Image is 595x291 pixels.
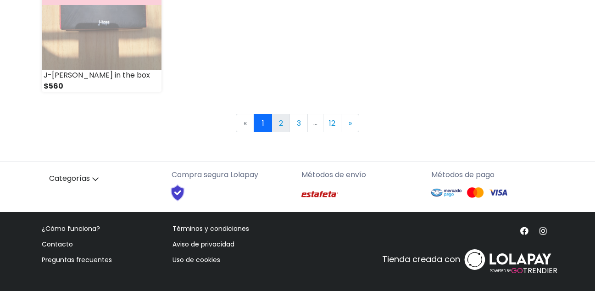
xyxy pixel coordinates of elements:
[431,184,462,201] img: Mercado Pago Logo
[511,265,523,276] span: GO
[301,169,424,180] p: Métodos de envío
[466,187,484,198] img: Mastercard Logo
[349,118,352,129] span: »
[42,81,161,92] div: $560
[323,114,341,132] a: 12
[172,240,234,249] a: Aviso de privacidad
[490,269,511,274] span: POWERED BY
[272,114,290,132] a: 2
[42,224,100,233] a: ¿Cómo funciona?
[162,184,193,201] img: Shield Logo
[462,246,554,273] img: logo_white.svg
[42,240,73,249] a: Contacto
[42,70,161,81] div: J-[PERSON_NAME] in the box
[462,242,554,277] a: POWERED BYGOTRENDIER
[490,265,557,276] span: TRENDIER
[172,224,249,233] a: Términos y condiciones
[431,169,554,180] p: Métodos de pago
[254,114,272,132] a: 1
[172,169,294,180] p: Compra segura Lolapay
[42,169,164,188] a: Categorías
[489,187,507,198] img: Visa Logo
[382,253,460,265] p: Tienda creada con
[341,114,359,132] a: Next
[42,255,112,264] a: Preguntas frecuentes
[301,184,338,205] img: Estafeta Logo
[42,114,554,132] nav: Page navigation
[172,255,220,264] a: Uso de cookies
[289,114,308,132] a: 3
